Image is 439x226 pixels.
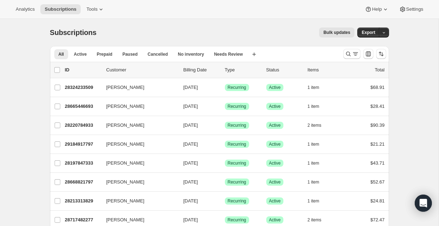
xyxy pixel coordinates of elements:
[102,176,173,188] button: [PERSON_NAME]
[269,179,281,185] span: Active
[415,195,432,212] div: Open Intercom Messenger
[65,103,101,110] p: 28665446693
[370,104,385,109] span: $28.41
[319,27,354,37] button: Bulk updates
[102,82,173,93] button: [PERSON_NAME]
[308,196,327,206] button: 1 item
[183,85,198,90] span: [DATE]
[106,197,145,205] span: [PERSON_NAME]
[65,196,385,206] div: 28213313829[PERSON_NAME][DATE]SuccessRecurringSuccessActive1 item$24.81
[269,160,281,166] span: Active
[308,82,327,92] button: 1 item
[308,141,319,147] span: 1 item
[106,216,145,224] span: [PERSON_NAME]
[65,179,101,186] p: 28668821797
[308,179,319,185] span: 1 item
[183,104,198,109] span: [DATE]
[308,198,319,204] span: 1 item
[395,4,428,14] button: Settings
[308,122,322,128] span: 2 items
[308,101,327,111] button: 1 item
[225,66,261,74] div: Type
[183,141,198,147] span: [DATE]
[406,6,423,12] span: Settings
[228,104,246,109] span: Recurring
[228,141,246,147] span: Recurring
[228,85,246,90] span: Recurring
[86,6,97,12] span: Tools
[308,177,327,187] button: 1 item
[65,139,385,149] div: 29184917797[PERSON_NAME][DATE]SuccessRecurringSuccessActive1 item$21.21
[65,197,101,205] p: 28213313829
[183,160,198,166] span: [DATE]
[65,177,385,187] div: 28668821797[PERSON_NAME][DATE]SuccessRecurringSuccessActive1 item$52.67
[82,4,109,14] button: Tools
[74,51,87,57] span: Active
[65,66,385,74] div: IDCustomerBilling DateTypeStatusItemsTotal
[228,122,246,128] span: Recurring
[269,85,281,90] span: Active
[40,4,81,14] button: Subscriptions
[308,120,329,130] button: 2 items
[65,160,101,167] p: 28197847333
[102,157,173,169] button: [PERSON_NAME]
[106,122,145,129] span: [PERSON_NAME]
[308,66,343,74] div: Items
[183,217,198,222] span: [DATE]
[376,49,386,59] button: Sort the results
[370,122,385,128] span: $90.39
[228,179,246,185] span: Recurring
[106,84,145,91] span: [PERSON_NAME]
[370,85,385,90] span: $68.91
[178,51,204,57] span: No inventory
[183,198,198,204] span: [DATE]
[372,6,382,12] span: Help
[228,198,246,204] span: Recurring
[248,49,260,59] button: Create new view
[106,103,145,110] span: [PERSON_NAME]
[65,120,385,130] div: 28220784933[PERSON_NAME][DATE]SuccessRecurringSuccessActive2 items$90.39
[370,198,385,204] span: $24.81
[106,160,145,167] span: [PERSON_NAME]
[269,122,281,128] span: Active
[214,51,243,57] span: Needs Review
[308,139,327,149] button: 1 item
[269,104,281,109] span: Active
[65,82,385,92] div: 28324233509[PERSON_NAME][DATE]SuccessRecurringSuccessActive1 item$68.91
[370,160,385,166] span: $43.71
[102,120,173,131] button: [PERSON_NAME]
[65,122,101,129] p: 28220784933
[228,217,246,223] span: Recurring
[16,6,35,12] span: Analytics
[308,104,319,109] span: 1 item
[269,198,281,204] span: Active
[362,30,375,35] span: Export
[65,66,101,74] p: ID
[360,4,393,14] button: Help
[106,66,178,74] p: Customer
[97,51,112,57] span: Prepaid
[357,27,379,37] button: Export
[183,179,198,185] span: [DATE]
[370,217,385,222] span: $72.47
[308,217,322,223] span: 2 items
[102,101,173,112] button: [PERSON_NAME]
[65,215,385,225] div: 28717482277[PERSON_NAME][DATE]SuccessRecurringSuccessActive2 items$72.47
[183,122,198,128] span: [DATE]
[308,160,319,166] span: 1 item
[148,51,168,57] span: Cancelled
[308,215,329,225] button: 2 items
[65,216,101,224] p: 28717482277
[45,6,76,12] span: Subscriptions
[102,139,173,150] button: [PERSON_NAME]
[65,158,385,168] div: 28197847333[PERSON_NAME][DATE]SuccessRecurringSuccessActive1 item$43.71
[343,49,360,59] button: Search and filter results
[323,30,350,35] span: Bulk updates
[266,66,302,74] p: Status
[228,160,246,166] span: Recurring
[370,179,385,185] span: $52.67
[102,195,173,207] button: [PERSON_NAME]
[65,141,101,148] p: 29184917797
[308,158,327,168] button: 1 item
[65,101,385,111] div: 28665446693[PERSON_NAME][DATE]SuccessRecurringSuccessActive1 item$28.41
